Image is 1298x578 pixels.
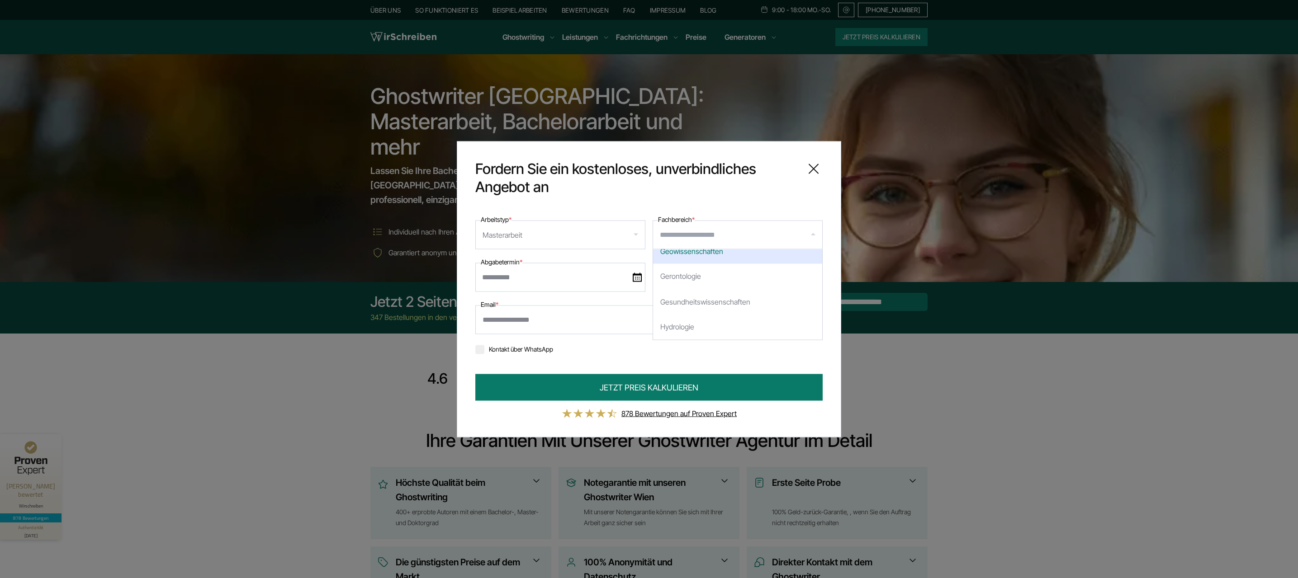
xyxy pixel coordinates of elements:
label: Kontakt über WhatsApp [475,345,553,352]
a: 878 Bewertungen auf Proven Expert [621,409,737,418]
img: date [633,273,642,282]
div: Geowissenschaften [653,238,822,263]
input: date [475,263,645,291]
button: JETZT PREIS KALKULIEREN [475,374,823,400]
label: Fachbereich [658,214,695,225]
div: Gerontologie [653,263,822,289]
div: Gesundheitswissenschaften [653,289,822,314]
label: Email [481,299,498,310]
span: JETZT PREIS KALKULIEREN [600,381,698,393]
label: Abgabetermin [481,256,522,267]
div: Masterarbeit [483,227,522,242]
label: Arbeitstyp [481,214,512,225]
div: Hydrologie [653,314,822,339]
span: Fordern Sie ein kostenloses, unverbindliches Angebot an [475,160,797,196]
